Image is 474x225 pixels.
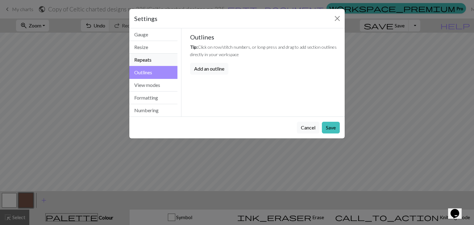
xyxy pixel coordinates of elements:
button: Outlines [129,66,177,79]
iframe: chat widget [448,200,468,219]
small: Click on row/stitch numbers, or long-press and drag to add section outlines directly in your work... [190,44,337,57]
button: Numbering [129,104,177,117]
h5: Settings [134,14,157,23]
button: Repeats [129,54,177,66]
button: Formatting [129,92,177,104]
button: Cancel [297,122,319,133]
button: Resize [129,41,177,54]
button: Add an outline [190,63,228,75]
button: Gauge [129,28,177,41]
h5: Outlines [190,33,340,41]
button: View modes [129,79,177,92]
button: Save [322,122,340,133]
button: Close [332,14,342,23]
em: Tip: [190,44,198,50]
